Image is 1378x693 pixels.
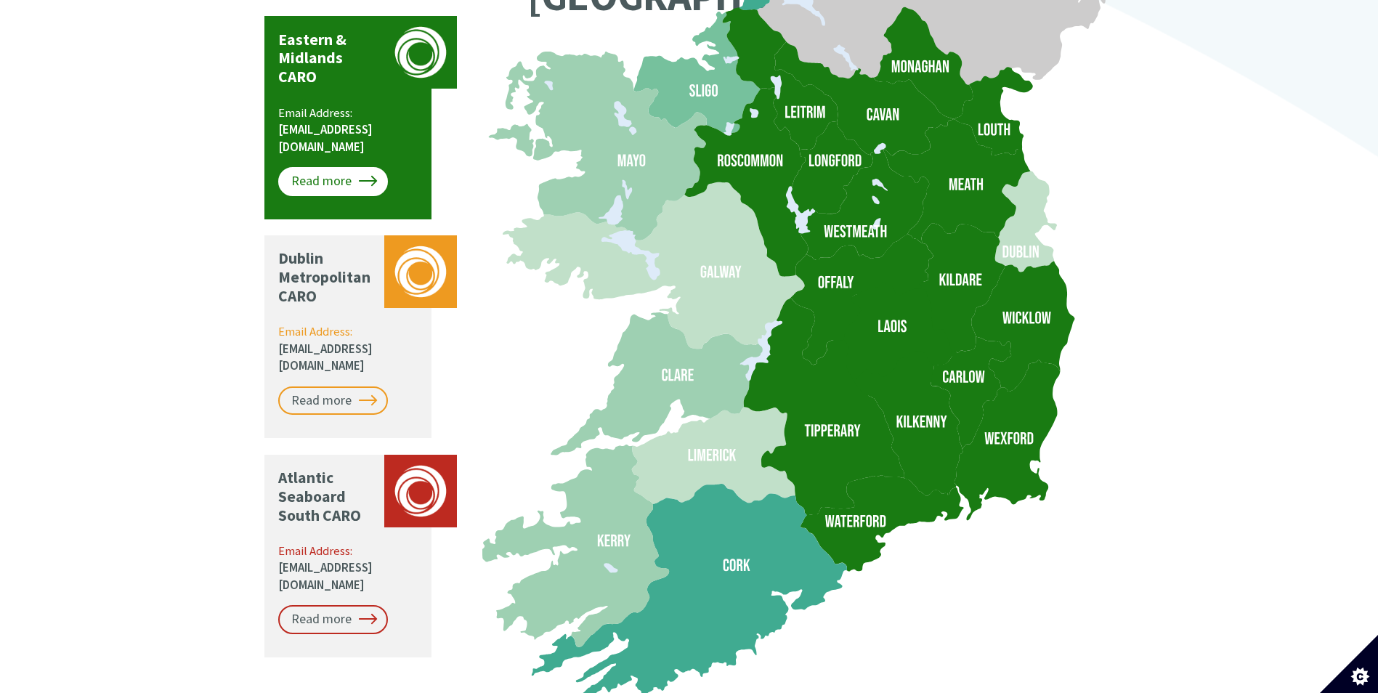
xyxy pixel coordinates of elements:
[278,323,420,375] p: Email Address:
[278,543,420,594] p: Email Address:
[278,469,377,525] p: Atlantic Seaboard South CARO
[278,121,373,155] a: [EMAIL_ADDRESS][DOMAIN_NAME]
[278,559,373,593] a: [EMAIL_ADDRESS][DOMAIN_NAME]
[278,249,377,306] p: Dublin Metropolitan CARO
[1320,635,1378,693] button: Set cookie preferences
[278,105,420,156] p: Email Address:
[278,386,388,416] a: Read more
[278,605,388,634] a: Read more
[278,31,377,87] p: Eastern & Midlands CARO
[278,341,373,374] a: [EMAIL_ADDRESS][DOMAIN_NAME]
[278,167,388,196] a: Read more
